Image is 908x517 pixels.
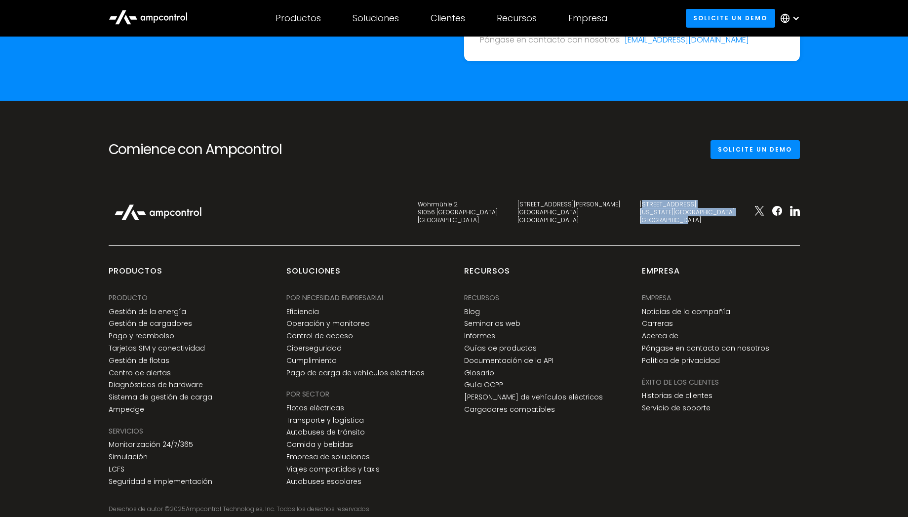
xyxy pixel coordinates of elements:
[286,416,364,425] a: Transporte y logística
[286,332,353,340] a: Control de acceso
[286,477,361,486] a: Autobuses escolares
[170,505,186,513] span: 2025
[109,332,174,340] a: Pago y reembolso
[464,266,510,284] div: Recursos
[286,369,425,377] a: Pago de carga de vehículos eléctricos
[286,453,370,461] a: Empresa de soluciones
[464,319,520,328] a: Seminarios web
[642,319,673,328] a: Carreras
[642,404,711,412] a: Servicio de soporte
[431,13,465,24] div: Clientes
[109,369,171,377] a: Centro de alertas
[464,393,603,401] a: [PERSON_NAME] de vehículos eléctricos
[464,357,553,365] a: Documentación de la API
[517,200,620,224] div: [STREET_ADDRESS][PERSON_NAME] [GEOGRAPHIC_DATA] [GEOGRAPHIC_DATA]
[276,13,321,24] div: Productos
[109,141,326,158] h2: Comience con Ampcontrol
[109,393,212,401] a: Sistema de gestión de carga
[464,308,480,316] a: Blog
[109,453,148,461] a: Simulación
[642,308,730,316] a: Noticias de la compañía
[286,357,337,365] a: Cumplimiento
[642,344,769,353] a: Póngase en contacto con nosotros
[497,13,537,24] div: Recursos
[109,319,192,328] a: Gestión de cargadores
[109,292,148,303] div: PRODUCTO
[464,332,495,340] a: Informes
[286,428,365,437] a: Autobuses de tránsito
[464,292,499,303] div: Recursos
[109,344,205,353] a: Tarjetas SIM y conectividad
[480,35,621,45] div: Póngase en contacto con nosotros:
[464,405,555,414] a: Cargadores compatibles
[642,332,678,340] a: Acerca de
[642,292,671,303] div: Empresa
[642,392,712,400] a: Historias de clientes
[568,13,607,24] div: Empresa
[642,357,720,365] a: Política de privacidad
[109,381,203,389] a: Diagnósticos de hardware
[109,477,212,486] a: Seguridad e implementación
[286,344,342,353] a: Ciberseguridad
[711,140,800,159] a: Solicite un demo
[642,266,680,284] div: Empresa
[109,266,162,284] div: productos
[109,465,124,474] a: LCFS
[464,344,537,353] a: Guías de productos
[353,13,399,24] div: Soluciones
[109,199,207,226] img: Ampcontrol Logo
[464,381,503,389] a: Guía OCPP
[109,405,144,414] a: Ampedge
[625,35,749,45] a: [EMAIL_ADDRESS][DOMAIN_NAME]
[286,465,380,474] a: Viajes compartidos y taxis
[686,9,775,27] a: Solicite un demo
[418,200,498,224] div: Wöhrmühle 2 91056 [GEOGRAPHIC_DATA] [GEOGRAPHIC_DATA]
[109,357,169,365] a: Gestión de flotas
[286,266,341,284] div: Soluciones
[286,440,353,449] a: Comida y bebidas
[286,308,319,316] a: Eficiencia
[109,440,193,449] a: Monitorización 24/7/365
[464,369,494,377] a: Glosario
[640,200,735,224] div: [STREET_ADDRESS] [US_STATE][GEOGRAPHIC_DATA] [GEOGRAPHIC_DATA]
[286,389,329,399] div: POR SECTOR
[642,377,719,388] div: Éxito de los clientes
[109,426,143,437] div: SERVICIOS
[109,308,186,316] a: Gestión de la energía
[286,404,344,412] a: Flotas eléctricas
[286,319,370,328] a: Operación y monitoreo
[109,505,800,513] div: Derechos de autor © Ampcontrol Technologies, Inc. Todos los derechos reservados
[286,292,385,303] div: POR NECESIDAD EMPRESARIAL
